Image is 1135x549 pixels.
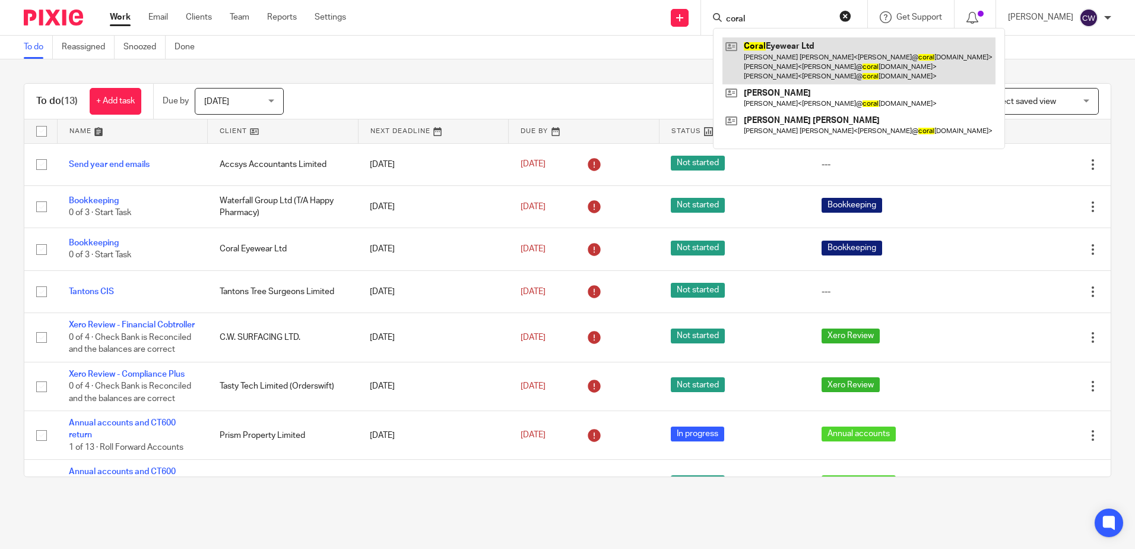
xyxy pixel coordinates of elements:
a: To do [24,36,53,59]
td: Accsys Accountants Limited [208,143,359,185]
span: 0 of 4 · Check Bank is Reconciled and the balances are correct [69,382,191,403]
span: 0 of 3 · Start Task [69,251,131,260]
span: [DATE] [521,160,546,169]
span: Select saved view [990,97,1056,106]
td: [DATE] [358,411,509,460]
input: Search [725,14,832,25]
a: Send year end emails [69,160,150,169]
span: Bookkeeping [822,241,882,255]
a: Bookkeeping [69,239,119,247]
a: Team [230,11,249,23]
p: [PERSON_NAME] [1008,11,1073,23]
img: svg%3E [1079,8,1098,27]
span: Not started [671,156,725,171]
td: Prism Property Limited [208,411,359,460]
p: Due by [163,95,189,107]
a: Done [175,36,204,59]
a: Xero Review - Compliance Plus [69,370,185,378]
span: Annual accounts [822,427,896,441]
span: Bookkeeping [822,198,882,213]
span: In progress [671,427,724,441]
td: [DATE] [358,228,509,270]
a: Bookkeeping [69,197,119,205]
span: Not started [671,241,725,255]
a: + Add task [90,88,141,115]
a: Reassigned [62,36,115,59]
td: [DATE] [358,270,509,313]
span: [DATE] [521,431,546,440]
span: Not started [671,475,725,490]
td: C.W. SURFACING LTD. [208,313,359,362]
td: Tasty Tech Limited (Orderswift) [208,362,359,411]
span: 0 of 4 · Check Bank is Reconciled and the balances are correct [69,333,191,354]
td: Coral Eyewear Ltd [208,228,359,270]
span: Get Support [896,13,942,21]
div: --- [822,286,949,298]
a: Email [148,11,168,23]
span: [DATE] [521,333,546,342]
span: Not started [671,198,725,213]
span: Not started [671,283,725,298]
span: (13) [61,96,78,106]
span: 1 of 13 · Roll Forward Accounts [69,443,183,452]
span: 0 of 3 · Start Task [69,209,131,217]
span: [DATE] [204,97,229,106]
td: [DATE] [358,185,509,228]
a: Clients [186,11,212,23]
span: Xero Review [822,329,880,343]
h1: To do [36,95,78,108]
span: Not started [671,329,725,343]
span: Xero Review [822,377,880,392]
span: Not started [671,377,725,392]
td: [DATE] [358,460,509,509]
td: [DATE] [358,362,509,411]
button: Clear [839,10,851,22]
img: Pixie [24,10,83,26]
span: Annual accounts [822,475,896,490]
div: --- [822,159,949,171]
a: Annual accounts and CT600 return [69,468,176,488]
a: Work [110,11,131,23]
span: [DATE] [521,288,546,296]
td: [DATE] [358,313,509,362]
td: Waterfall Group Ltd (T/A Happy Pharmacy) [208,185,359,228]
a: Annual accounts and CT600 return [69,419,176,439]
a: Reports [267,11,297,23]
span: [DATE] [521,245,546,253]
a: Snoozed [123,36,166,59]
a: Settings [315,11,346,23]
a: Xero Review - Financial Cobtroller [69,321,195,329]
td: [DATE] [358,143,509,185]
a: Tantons CIS [69,288,114,296]
td: Tantons Tree Surgeons Limited [208,270,359,313]
span: [DATE] [521,382,546,390]
td: Servecom Limited [208,460,359,509]
span: [DATE] [521,203,546,211]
